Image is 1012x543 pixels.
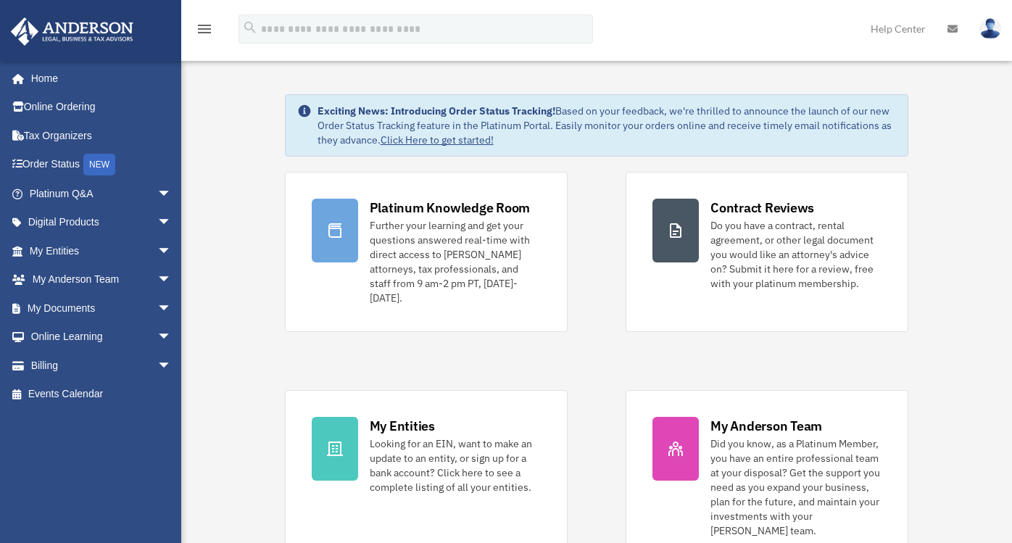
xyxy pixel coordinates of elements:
span: arrow_drop_down [157,294,186,323]
a: Platinum Knowledge Room Further your learning and get your questions answered real-time with dire... [285,172,568,332]
a: Digital Productsarrow_drop_down [10,208,194,237]
span: arrow_drop_down [157,236,186,266]
div: My Entities [370,417,435,435]
img: Anderson Advisors Platinum Portal [7,17,138,46]
div: Do you have a contract, rental agreement, or other legal document you would like an attorney's ad... [710,218,882,291]
a: Click Here to get started! [381,133,494,146]
img: User Pic [979,18,1001,39]
strong: Exciting News: Introducing Order Status Tracking! [318,104,555,117]
a: My Anderson Teamarrow_drop_down [10,265,194,294]
a: Order StatusNEW [10,150,194,180]
a: Tax Organizers [10,121,194,150]
span: arrow_drop_down [157,265,186,295]
div: Based on your feedback, we're thrilled to announce the launch of our new Order Status Tracking fe... [318,104,897,147]
div: Contract Reviews [710,199,814,217]
div: Further your learning and get your questions answered real-time with direct access to [PERSON_NAM... [370,218,541,305]
a: My Documentsarrow_drop_down [10,294,194,323]
div: Looking for an EIN, want to make an update to an entity, or sign up for a bank account? Click her... [370,436,541,494]
span: arrow_drop_down [157,179,186,209]
a: Online Ordering [10,93,194,122]
div: Did you know, as a Platinum Member, you have an entire professional team at your disposal? Get th... [710,436,882,538]
a: Billingarrow_drop_down [10,351,194,380]
div: My Anderson Team [710,417,822,435]
span: arrow_drop_down [157,323,186,352]
i: menu [196,20,213,38]
div: NEW [83,154,115,175]
a: Home [10,64,186,93]
a: Online Learningarrow_drop_down [10,323,194,352]
a: menu [196,25,213,38]
a: Contract Reviews Do you have a contract, rental agreement, or other legal document you would like... [626,172,908,332]
i: search [242,20,258,36]
a: Events Calendar [10,380,194,409]
div: Platinum Knowledge Room [370,199,531,217]
a: My Entitiesarrow_drop_down [10,236,194,265]
span: arrow_drop_down [157,351,186,381]
span: arrow_drop_down [157,208,186,238]
a: Platinum Q&Aarrow_drop_down [10,179,194,208]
